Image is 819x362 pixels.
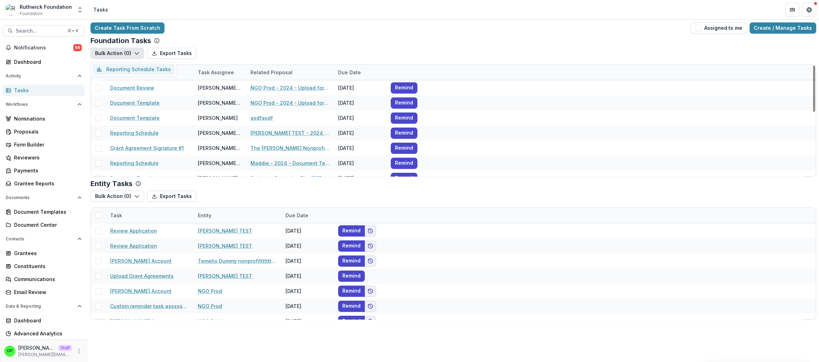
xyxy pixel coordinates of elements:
[14,275,79,283] div: Communications
[391,97,417,109] button: Remind
[281,284,334,299] div: [DATE]
[691,22,747,34] button: Assigned to me
[3,70,85,82] button: Open Activity
[338,316,365,327] button: Remind
[194,69,238,76] div: Task Assignee
[90,191,144,202] button: Bulk Action (0)
[90,22,165,34] a: Create Task From Scratch
[90,179,133,188] p: Entity Tasks
[6,4,17,15] img: Ruthwick Foundation
[14,154,79,161] div: Reviewers
[334,65,387,80] div: Due Date
[334,171,387,186] div: [DATE]
[75,3,85,17] button: Open entity switcher
[3,178,85,189] a: Grantee Reports
[365,301,376,312] button: Add to friends
[110,129,159,137] a: Reporting Schedule
[250,99,330,107] a: NGO Prod - 2024 - Upload form - 89
[110,287,172,295] a: [PERSON_NAME] Account
[3,25,85,36] button: Search...
[281,299,334,314] div: [DATE]
[250,159,330,167] a: Maddie - 2024 - Document Template F2
[18,351,72,358] p: [PERSON_NAME][EMAIL_ADDRESS][DOMAIN_NAME]
[6,102,75,107] span: Workflows
[338,255,365,267] button: Remind
[14,115,79,122] div: Nominations
[3,206,85,218] a: Document Templates
[20,11,43,17] span: Foundation
[281,212,313,219] div: Due Date
[106,208,194,223] div: Task
[3,328,85,339] a: Advanced Analytics
[250,175,330,182] a: Reviewer Example - The [PERSON_NAME] Nonprofit
[198,129,242,137] div: [PERSON_NAME][EMAIL_ADDRESS][DOMAIN_NAME]
[365,255,376,267] button: Add to friends
[198,144,242,152] div: [PERSON_NAME][EMAIL_ADDRESS][DOMAIN_NAME]
[3,247,85,259] a: Grantees
[14,141,79,148] div: Form Builder
[3,126,85,137] a: Proposals
[281,268,334,284] div: [DATE]
[198,242,252,250] a: [PERSON_NAME] TEST
[246,69,297,76] div: Related Proposal
[90,36,151,45] p: Foundation Tasks
[281,238,334,253] div: [DATE]
[334,141,387,156] div: [DATE]
[391,112,417,124] button: Remind
[3,301,85,312] button: Open Data & Reporting
[338,286,365,297] button: Remind
[391,128,417,139] button: Remind
[338,271,365,282] button: Remind
[3,56,85,68] a: Dashboard
[14,262,79,270] div: Constituents
[20,3,72,11] div: Ruthwick Foundation
[6,195,75,200] span: Documents
[365,286,376,297] button: Add to friends
[6,74,75,78] span: Activity
[281,253,334,268] div: [DATE]
[281,314,334,329] div: [DATE]
[3,192,85,203] button: Open Documents
[198,114,238,122] div: [PERSON_NAME]
[3,219,85,231] a: Document Center
[281,208,334,223] div: Due Date
[365,225,376,237] button: Add to friends
[14,45,73,51] span: Notifications
[14,288,79,296] div: Email Review
[198,287,222,295] a: NGO Prod
[198,317,222,325] a: NGO Prod
[3,233,85,245] button: Open Contacts
[3,260,85,272] a: Constituents
[66,27,80,35] div: ⌘ + K
[198,227,252,234] a: [PERSON_NAME] TEST
[338,301,365,312] button: Remind
[194,65,246,80] div: Task Assignee
[365,240,376,252] button: Add to friends
[391,143,417,154] button: Remind
[18,344,55,351] p: [PERSON_NAME]
[147,48,196,59] button: Export Tasks
[14,330,79,337] div: Advanced Analytics
[3,84,85,96] a: Tasks
[198,272,252,280] a: [PERSON_NAME] TEST
[198,159,242,167] div: [PERSON_NAME][EMAIL_ADDRESS][DOMAIN_NAME]
[110,242,157,250] a: Review Application
[14,167,79,174] div: Payments
[334,95,387,110] div: [DATE]
[110,114,160,122] a: Document Template
[391,158,417,169] button: Remind
[110,159,159,167] a: Reporting Schedule
[14,250,79,257] div: Grantees
[110,144,184,152] a: Grant Agreement Signature #1
[198,257,277,265] a: Temelio Dummy nonprofittttttttt a4 sda16s5d
[3,113,85,124] a: Nominations
[6,304,75,309] span: Data & Reporting
[14,87,79,94] div: Tasks
[750,22,816,34] a: Create / Manage Tasks
[73,44,82,51] span: 96
[3,273,85,285] a: Communications
[194,212,216,219] div: Entity
[3,99,85,110] button: Open Workflows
